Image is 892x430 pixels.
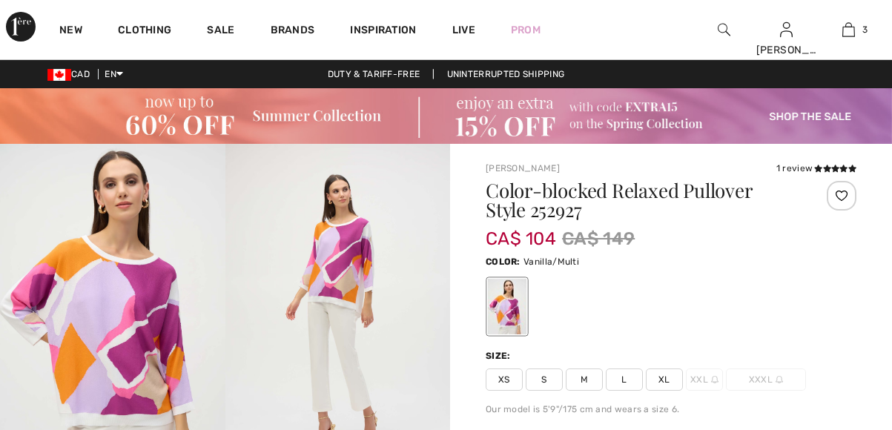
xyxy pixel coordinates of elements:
div: Vanilla/Multi [488,279,526,334]
a: [PERSON_NAME] [486,163,560,173]
span: Color: [486,257,521,267]
span: EN [105,69,123,79]
img: Canadian Dollar [47,69,71,81]
span: L [606,368,643,391]
a: Prom [511,22,541,38]
h1: Color-blocked Relaxed Pullover Style 252927 [486,181,795,219]
div: [PERSON_NAME] [756,42,817,58]
span: 3 [862,23,868,36]
a: Sign In [780,22,793,36]
a: 3 [819,21,879,39]
img: My Bag [842,21,855,39]
span: M [566,368,603,391]
a: Brands [271,24,315,39]
img: My Info [780,21,793,39]
span: CA$ 149 [562,225,635,252]
div: Size: [486,349,514,363]
a: Sale [207,24,234,39]
img: search the website [718,21,730,39]
span: S [526,368,563,391]
span: XXL [686,368,723,391]
span: Inspiration [350,24,416,39]
div: 1 review [776,162,856,175]
span: XL [646,368,683,391]
span: XXXL [726,368,806,391]
span: CAD [47,69,96,79]
span: Vanilla/Multi [523,257,579,267]
a: Clothing [118,24,171,39]
img: ring-m.svg [776,376,783,383]
img: ring-m.svg [711,376,718,383]
a: Live [452,22,475,38]
a: New [59,24,82,39]
img: 1ère Avenue [6,12,36,42]
span: CA$ 104 [486,214,556,249]
span: XS [486,368,523,391]
div: Our model is 5'9"/175 cm and wears a size 6. [486,403,856,416]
